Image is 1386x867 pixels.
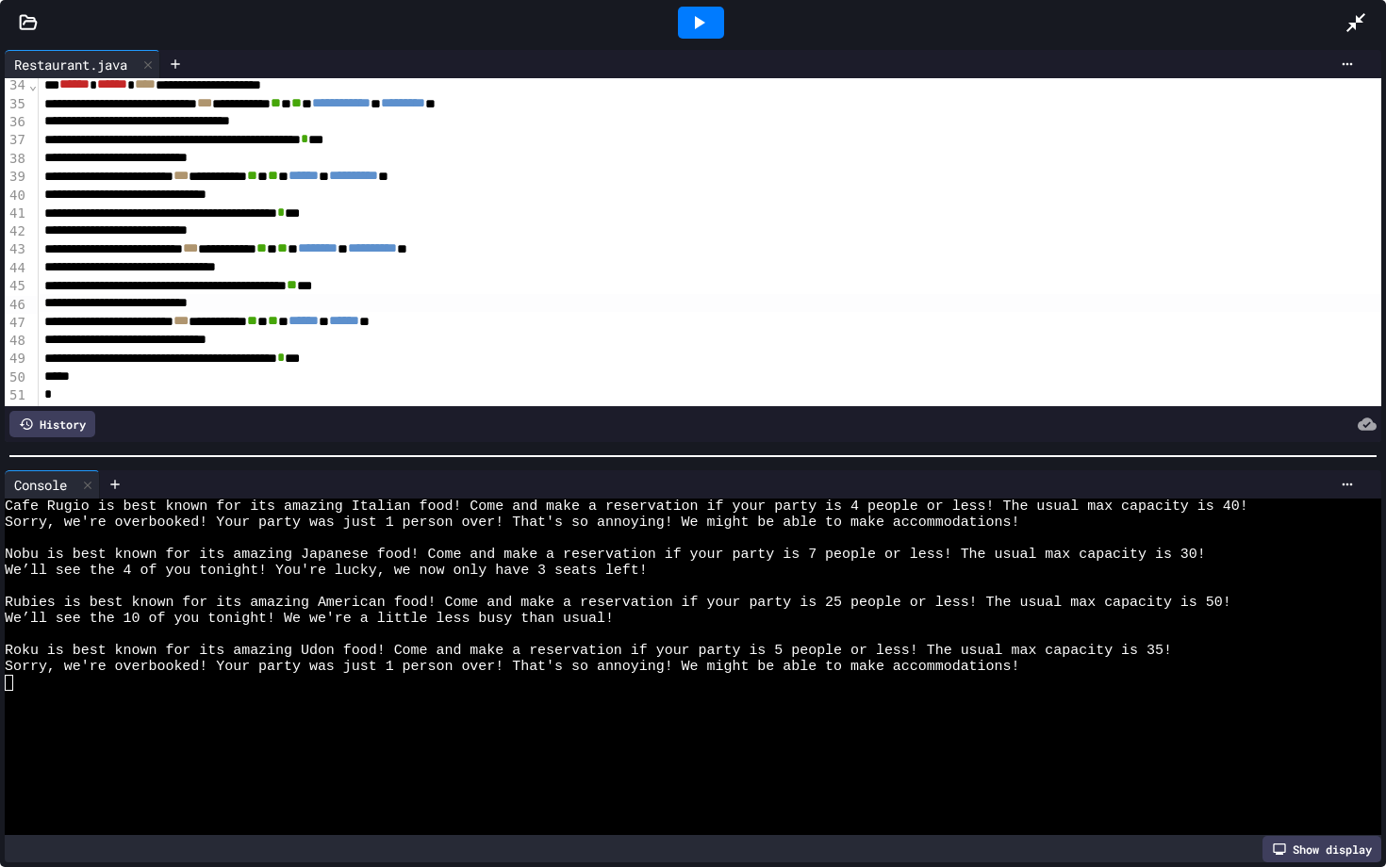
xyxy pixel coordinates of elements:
[5,563,648,579] span: We’ll see the 4 of you tonight! You're lucky, we now only have 3 seats left!
[5,643,1172,659] span: Roku is best known for its amazing Udon food! Come and make a reservation if your party is 5 peop...
[5,547,1206,563] span: Nobu is best known for its amazing Japanese food! Come and make a reservation if your party is 7 ...
[8,8,130,120] div: Chat with us now!Close
[5,595,1231,611] span: Rubies is best known for its amazing American food! Come and make a reservation if your party is ...
[5,659,1019,675] span: Sorry, we're overbooked! Your party was just 1 person over! That's so annoying! We might be able ...
[5,499,1248,515] span: Cafe Rugio is best known for its amazing Italian food! Come and make a reservation if your party ...
[5,611,614,627] span: We’ll see the 10 of you tonight! We we're a little less busy than usual!
[5,515,1019,531] span: Sorry, we're overbooked! Your party was just 1 person over! That's so annoying! We might be able ...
